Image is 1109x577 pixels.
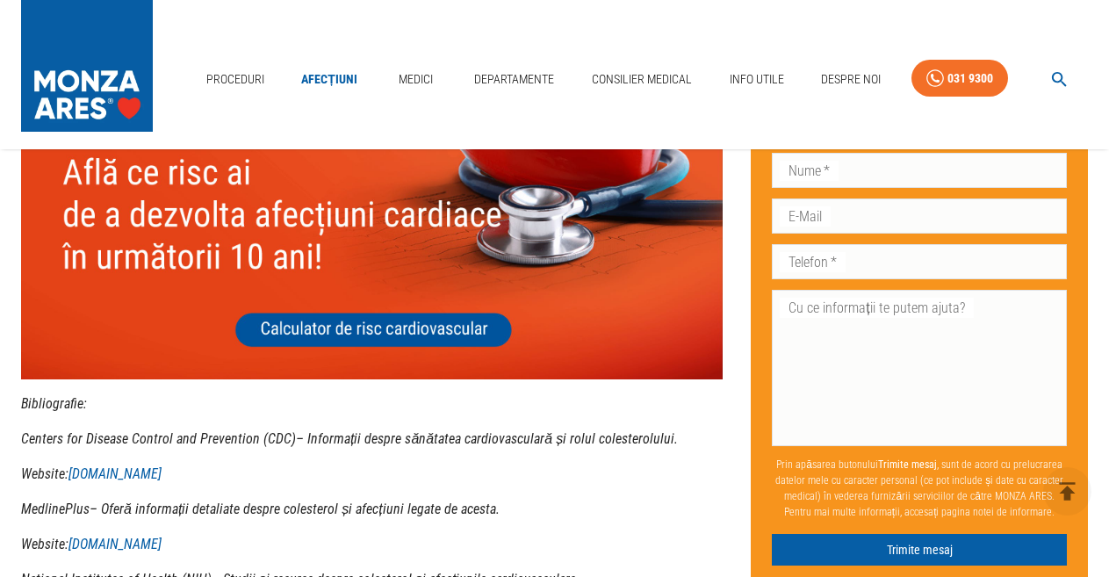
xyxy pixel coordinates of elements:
[772,450,1067,527] p: Prin apăsarea butonului , sunt de acord cu prelucrarea datelor mele cu caracter personal (ce pot ...
[21,465,162,482] em: Website:
[294,61,364,97] a: Afecțiuni
[585,61,699,97] a: Consilier Medical
[467,61,561,97] a: Departamente
[723,61,791,97] a: Info Utile
[878,458,937,471] b: Trimite mesaj
[947,68,993,90] div: 031 9300
[68,536,162,552] a: [DOMAIN_NAME]
[21,501,90,517] strong: MedlinePlus
[772,534,1067,566] button: Trimite mesaj
[21,430,678,447] em: – Informații despre sănătatea cardiovasculară și rolul colesterolului.
[1043,467,1091,516] button: delete
[388,61,444,97] a: Medici
[21,430,296,447] strong: Centers for Disease Control and Prevention (CDC)
[814,61,888,97] a: Despre Noi
[21,98,723,379] img: null
[199,61,271,97] a: Proceduri
[21,536,162,552] em: Website:
[21,395,87,412] strong: Bibliografie:
[68,465,162,482] a: [DOMAIN_NAME]
[21,501,500,517] em: – Oferă informații detaliate despre colesterol și afecțiuni legate de acesta.
[911,60,1008,97] a: 031 9300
